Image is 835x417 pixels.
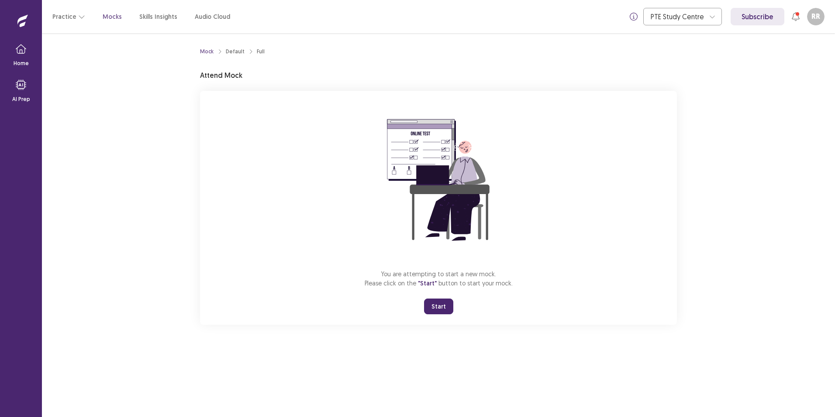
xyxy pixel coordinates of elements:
[14,59,29,67] p: Home
[360,101,517,259] img: attend-mock
[651,8,705,25] div: PTE Study Centre
[418,279,437,287] span: "Start"
[103,12,122,21] a: Mocks
[626,9,642,24] button: info
[139,12,177,21] a: Skills Insights
[195,12,230,21] a: Audio Cloud
[200,70,242,80] p: Attend Mock
[12,95,30,103] p: AI Prep
[200,48,265,56] nav: breadcrumb
[226,48,245,56] div: Default
[200,48,214,56] a: Mock
[424,299,453,314] button: Start
[52,9,85,24] button: Practice
[807,8,825,25] button: RR
[731,8,784,25] a: Subscribe
[365,269,513,288] p: You are attempting to start a new mock. Please click on the button to start your mock.
[257,48,265,56] div: Full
